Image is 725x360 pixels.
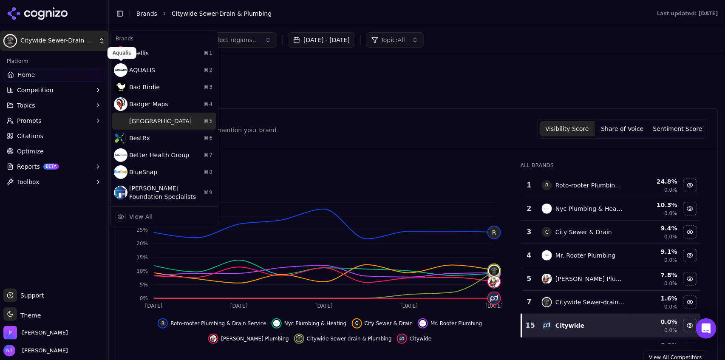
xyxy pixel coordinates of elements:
img: Better Health Group [114,148,127,162]
span: ⌘ 1 [204,50,213,57]
div: View All [129,213,153,221]
span: ⌘ 4 [204,101,213,108]
div: [GEOGRAPHIC_DATA] [112,113,216,130]
img: Badger Maps [114,97,127,111]
div: Brands [112,33,216,45]
div: Badger Maps [112,96,216,113]
img: BestRx [114,131,127,145]
div: Better Health Group [112,147,216,164]
div: [PERSON_NAME] Foundation Specialists [112,181,216,204]
span: ⌘ 9 [204,189,213,196]
img: Cantey Foundation Specialists [114,186,127,199]
div: Apellis [112,45,216,62]
div: Bad Birdie [112,79,216,96]
img: Bad Birdie [114,80,127,94]
img: Apellis [114,46,127,60]
span: ⌘ 3 [204,84,213,91]
div: BestRx [112,130,216,147]
div: AQUALIS [112,62,216,79]
span: ⌘ 8 [204,169,213,176]
img: AQUALIS [114,63,127,77]
span: ⌘ 5 [204,118,213,125]
img: Berkshire [114,114,127,128]
div: Current brand: Citywide Sewer-Drain & Plumbing [110,31,218,227]
span: ⌘ 6 [204,135,213,142]
div: BlueSnap [112,164,216,181]
span: ⌘ 7 [204,152,213,159]
img: BlueSnap [114,165,127,179]
p: Aqualis [113,50,131,57]
span: ⌘ 2 [204,67,213,74]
